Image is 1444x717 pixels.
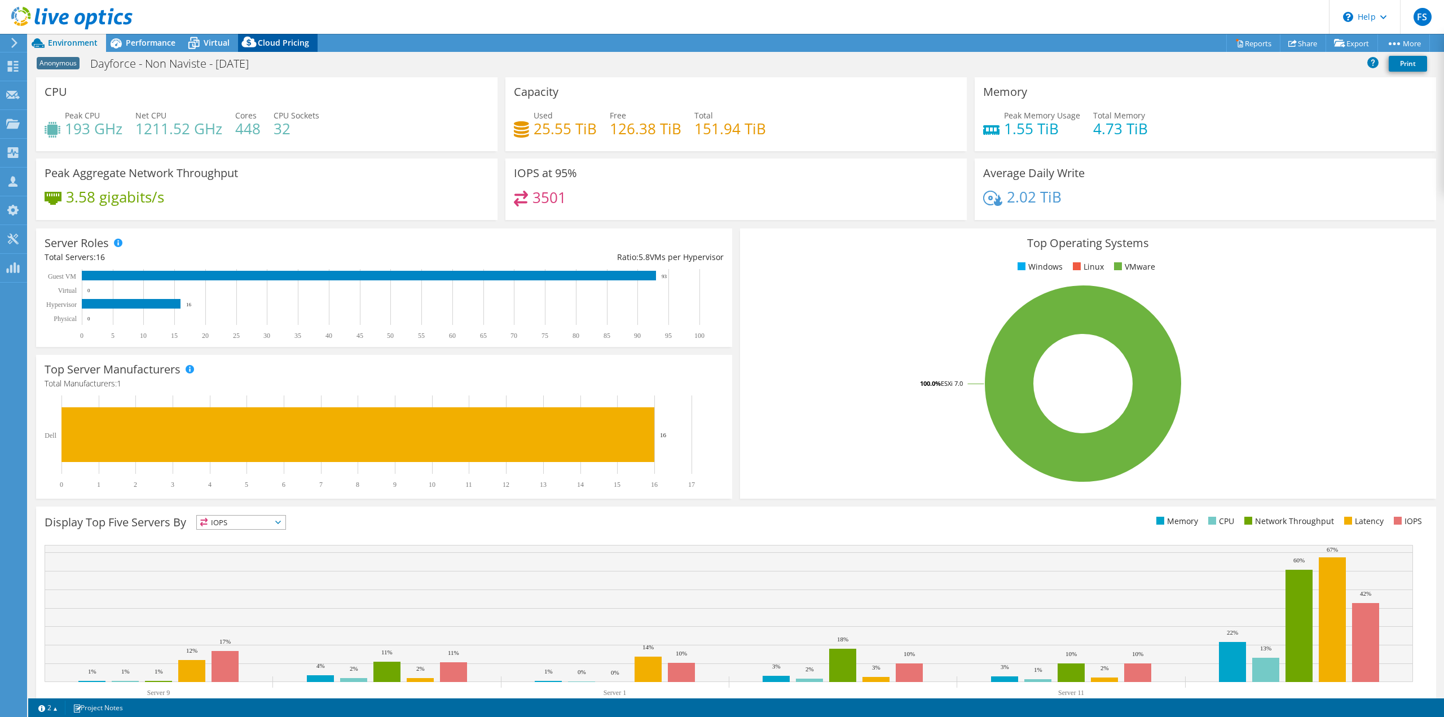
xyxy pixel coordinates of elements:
[65,122,122,135] h4: 193 GHz
[1015,261,1063,273] li: Windows
[1327,546,1338,553] text: 67%
[1100,665,1109,671] text: 2%
[676,650,687,657] text: 10%
[45,432,56,439] text: Dell
[381,649,393,656] text: 11%
[1343,12,1353,22] svg: \n
[941,379,963,388] tspan: ESXi 7.0
[1293,557,1305,564] text: 60%
[121,668,130,675] text: 1%
[694,110,713,121] span: Total
[904,650,915,657] text: 10%
[111,332,115,340] text: 5
[60,481,63,489] text: 0
[662,274,667,279] text: 93
[45,237,109,249] h3: Server Roles
[46,301,77,309] text: Hypervisor
[96,252,105,262] span: 16
[80,332,83,340] text: 0
[872,664,881,671] text: 3%
[117,378,121,389] span: 1
[1391,515,1422,527] li: IOPS
[202,332,209,340] text: 20
[510,332,517,340] text: 70
[578,668,586,675] text: 0%
[204,37,230,48] span: Virtual
[186,647,197,654] text: 12%
[1004,122,1080,135] h4: 1.55 TiB
[1093,110,1145,121] span: Total Memory
[65,110,100,121] span: Peak CPU
[1226,34,1280,52] a: Reports
[429,481,435,489] text: 10
[85,58,266,70] h1: Dayforce - Non Naviste - [DATE]
[134,481,137,489] text: 2
[1066,650,1077,657] text: 10%
[294,332,301,340] text: 35
[837,636,848,643] text: 18%
[356,332,363,340] text: 45
[235,122,261,135] h4: 448
[384,251,724,263] div: Ratio: VMs per Hypervisor
[48,272,76,280] text: Guest VM
[577,481,584,489] text: 14
[319,481,323,489] text: 7
[48,37,98,48] span: Environment
[350,665,358,672] text: 2%
[541,332,548,340] text: 75
[30,701,65,715] a: 2
[233,332,240,340] text: 25
[1341,515,1384,527] li: Latency
[749,237,1428,249] h3: Top Operating Systems
[393,481,397,489] text: 9
[45,377,724,390] h4: Total Manufacturers:
[449,332,456,340] text: 60
[58,287,77,294] text: Virtual
[219,638,231,645] text: 17%
[642,644,654,650] text: 14%
[186,302,192,307] text: 16
[1205,515,1234,527] li: CPU
[665,332,672,340] text: 95
[614,481,620,489] text: 15
[171,481,174,489] text: 3
[604,689,626,697] text: Server 1
[66,191,164,203] h4: 3.58 gigabits/s
[573,332,579,340] text: 80
[1360,590,1371,597] text: 42%
[1132,650,1143,657] text: 10%
[1377,34,1430,52] a: More
[639,252,650,262] span: 5.8
[1280,34,1326,52] a: Share
[514,86,558,98] h3: Capacity
[135,122,222,135] h4: 1211.52 GHz
[87,288,90,293] text: 0
[1001,663,1009,670] text: 3%
[1093,122,1148,135] h4: 4.73 TiB
[135,110,166,121] span: Net CPU
[316,662,325,669] text: 4%
[45,363,180,376] h3: Top Server Manufacturers
[1242,515,1334,527] li: Network Throughput
[1058,689,1084,697] text: Server 11
[356,481,359,489] text: 8
[416,665,425,672] text: 2%
[1389,56,1427,72] a: Print
[1260,645,1271,652] text: 13%
[235,110,257,121] span: Cores
[694,122,766,135] h4: 151.94 TiB
[387,332,394,340] text: 50
[65,701,131,715] a: Project Notes
[604,332,610,340] text: 85
[1034,666,1042,673] text: 1%
[540,481,547,489] text: 13
[258,37,309,48] span: Cloud Pricing
[1227,629,1238,636] text: 22%
[983,86,1027,98] h3: Memory
[282,481,285,489] text: 6
[1326,34,1378,52] a: Export
[208,481,212,489] text: 4
[805,666,814,672] text: 2%
[147,689,170,697] text: Server 9
[171,332,178,340] text: 15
